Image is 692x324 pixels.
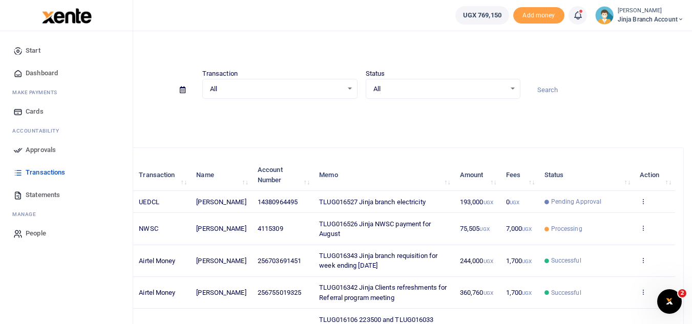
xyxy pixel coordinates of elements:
[551,224,582,233] span: Processing
[39,111,684,122] p: Download
[460,198,493,206] span: 193,000
[319,198,426,206] span: TLUG016527 Jinja branch electricity
[455,6,509,25] a: UGX 769,150
[196,225,246,232] span: [PERSON_NAME]
[529,81,684,99] input: Search
[460,289,493,296] span: 360,760
[41,11,92,19] a: logo-small logo-large logo-large
[196,198,246,206] span: [PERSON_NAME]
[133,159,191,191] th: Transaction: activate to sort column ascending
[8,206,124,222] li: M
[522,258,532,264] small: UGX
[26,228,46,239] span: People
[522,290,532,296] small: UGX
[20,127,59,135] span: countability
[39,44,684,55] h4: Transactions
[202,69,238,79] label: Transaction
[506,289,532,296] span: 1,700
[196,289,246,296] span: [PERSON_NAME]
[634,159,675,191] th: Action: activate to sort column ascending
[551,288,581,297] span: Successful
[139,289,175,296] span: Airtel Money
[319,284,447,301] span: TLUG016342 Jinja Clients refreshments for Referral program meeting
[484,290,493,296] small: UGX
[657,289,682,314] iframe: Intercom live chat
[513,7,564,24] span: Add money
[538,159,634,191] th: Status: activate to sort column ascending
[510,200,519,205] small: UGX
[8,222,124,245] a: People
[618,15,684,24] span: Jinja branch account
[463,10,501,20] span: UGX 769,150
[506,257,532,265] span: 1,700
[210,84,343,94] span: All
[595,6,614,25] img: profile-user
[139,257,175,265] span: Airtel Money
[506,225,532,232] span: 7,000
[26,190,60,200] span: Statements
[522,226,532,232] small: UGX
[258,225,283,232] span: 4115309
[618,7,684,15] small: [PERSON_NAME]
[8,84,124,100] li: M
[8,39,124,62] a: Start
[460,225,490,232] span: 75,505
[551,197,602,206] span: Pending Approval
[8,123,124,139] li: Ac
[26,46,40,56] span: Start
[500,159,539,191] th: Fees: activate to sort column ascending
[513,11,564,18] a: Add money
[551,256,581,265] span: Successful
[484,258,493,264] small: UGX
[678,289,686,297] span: 2
[26,106,44,117] span: Cards
[26,167,65,178] span: Transactions
[484,200,493,205] small: UGX
[42,8,92,24] img: logo-large
[252,159,313,191] th: Account Number: activate to sort column ascending
[8,62,124,84] a: Dashboard
[451,6,513,25] li: Wallet ballance
[313,159,454,191] th: Memo: activate to sort column ascending
[258,257,301,265] span: 256703691451
[506,198,519,206] span: 0
[258,198,298,206] span: 14380964495
[8,100,124,123] a: Cards
[513,7,564,24] li: Toup your wallet
[17,89,57,96] span: ake Payments
[8,139,124,161] a: Approvals
[139,198,159,206] span: UEDCL
[26,68,58,78] span: Dashboard
[319,220,431,238] span: TLUG016526 Jinja NWSC payment for August
[8,161,124,184] a: Transactions
[479,226,489,232] small: UGX
[319,252,437,270] span: TLUG016343 Jinja branch requisition for week ending [DATE]
[460,257,493,265] span: 244,000
[26,145,56,155] span: Approvals
[595,6,684,25] a: profile-user [PERSON_NAME] Jinja branch account
[196,257,246,265] span: [PERSON_NAME]
[139,225,158,232] span: NWSC
[373,84,506,94] span: All
[191,159,252,191] th: Name: activate to sort column ascending
[366,69,385,79] label: Status
[8,184,124,206] a: Statements
[17,210,36,218] span: anage
[454,159,500,191] th: Amount: activate to sort column ascending
[258,289,301,296] span: 256755019325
